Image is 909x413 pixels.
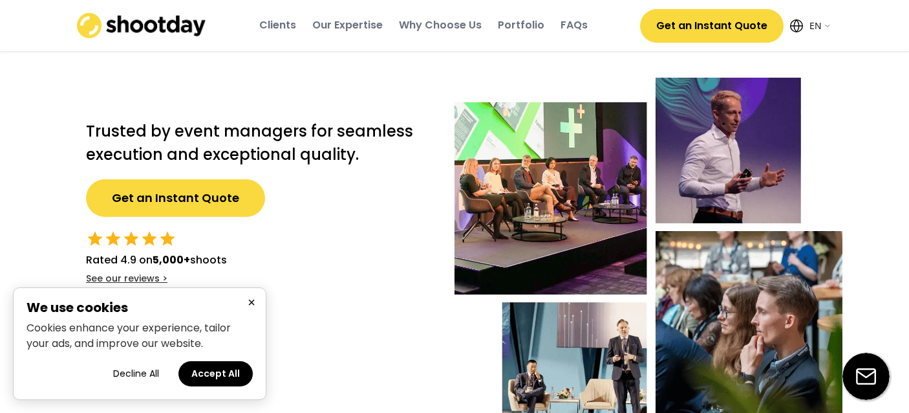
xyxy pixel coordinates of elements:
[86,273,167,285] div: See our reviews >
[498,18,544,32] div: Portfolio
[158,230,176,248] button: star
[640,9,784,43] button: Get an Instant Quote
[399,18,482,32] div: Why Choose Us
[86,179,265,217] button: Get an Instant Quote
[178,361,253,386] button: Accept all cookies
[86,120,429,166] h2: Trusted by event managers for seamless execution and exceptional quality.
[561,18,588,32] div: FAQs
[27,301,253,314] h2: We use cookies
[104,230,122,248] button: star
[312,18,383,32] div: Our Expertise
[86,252,227,268] div: Rated 4.9 on shoots
[77,13,206,38] img: shootday_logo.png
[259,18,296,32] div: Clients
[86,230,104,248] button: star
[140,230,158,248] button: star
[122,230,140,248] button: star
[27,320,253,352] p: Cookies enhance your experience, tailor your ads, and improve our website.
[100,361,172,386] button: Decline all cookies
[153,252,190,267] strong: 5,000+
[842,353,890,400] img: email-icon%20%281%29.svg
[790,19,803,32] img: Icon%20feather-globe%20%281%29.svg
[244,295,259,311] button: Close cookie banner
